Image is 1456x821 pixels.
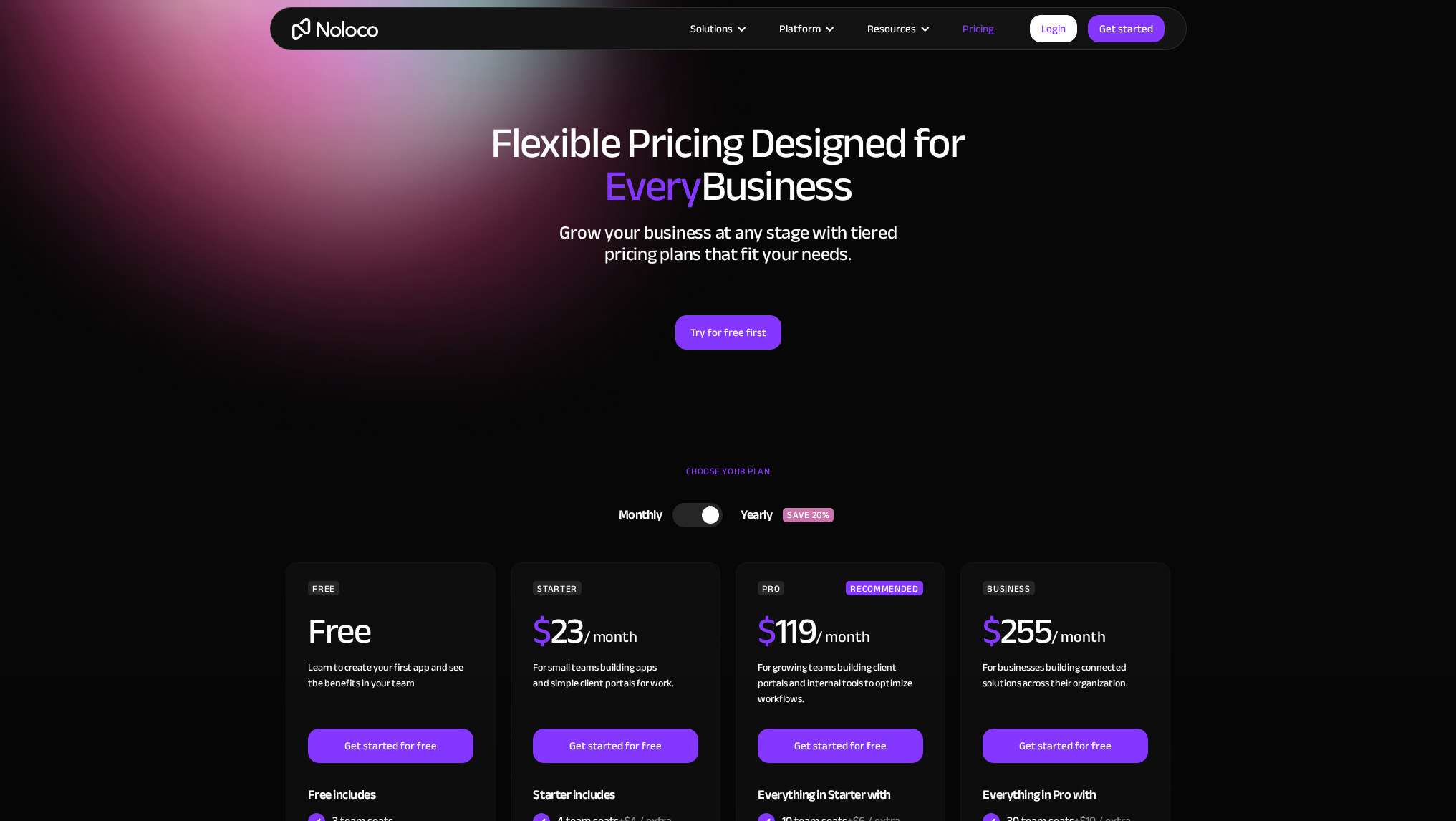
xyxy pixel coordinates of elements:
div: Platform [761,19,849,38]
h2: 23 [533,613,584,649]
div: For small teams building apps and simple client portals for work. ‍ [533,660,698,729]
h2: Grow your business at any stage with tiered pricing plans that fit your needs. [284,222,1172,265]
h1: Flexible Pricing Designed for Business [284,122,1172,208]
a: Get started for free [308,729,473,763]
div: / month [1051,626,1105,649]
div: / month [584,626,637,649]
div: PRO [758,581,784,595]
div: Resources [867,19,916,38]
h2: 119 [758,613,816,649]
div: Everything in Starter with [758,763,922,810]
div: Yearly [723,504,783,526]
div: SAVE 20% [783,508,834,522]
div: Learn to create your first app and see the benefits in your team ‍ [308,660,473,729]
div: For growing teams building client portals and internal tools to optimize workflows. [758,660,922,729]
div: RECOMMENDED [846,581,922,595]
div: Platform [779,19,821,38]
div: CHOOSE YOUR PLAN [284,461,1172,496]
div: FREE [308,581,339,595]
div: Monthly [601,504,673,526]
div: Starter includes [533,763,698,810]
div: BUSINESS [983,581,1034,595]
div: For businesses building connected solutions across their organization. ‍ [983,660,1147,729]
span: $ [758,597,776,665]
span: $ [533,597,551,665]
h2: 255 [983,613,1051,649]
a: Try for free first [675,315,781,350]
a: Get started [1088,15,1165,42]
a: Pricing [945,19,1012,38]
a: Get started for free [983,729,1147,763]
span: $ [983,597,1001,665]
a: Get started for free [533,729,698,763]
div: Free includes [308,763,473,810]
div: Everything in Pro with [983,763,1147,810]
div: Resources [849,19,945,38]
div: Solutions [690,19,733,38]
div: Solutions [672,19,761,38]
a: Login [1030,15,1077,42]
span: Every [604,146,701,226]
a: home [292,18,378,40]
h2: Free [308,613,370,649]
a: Get started for free [758,729,922,763]
div: STARTER [533,581,581,595]
div: / month [816,626,869,649]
